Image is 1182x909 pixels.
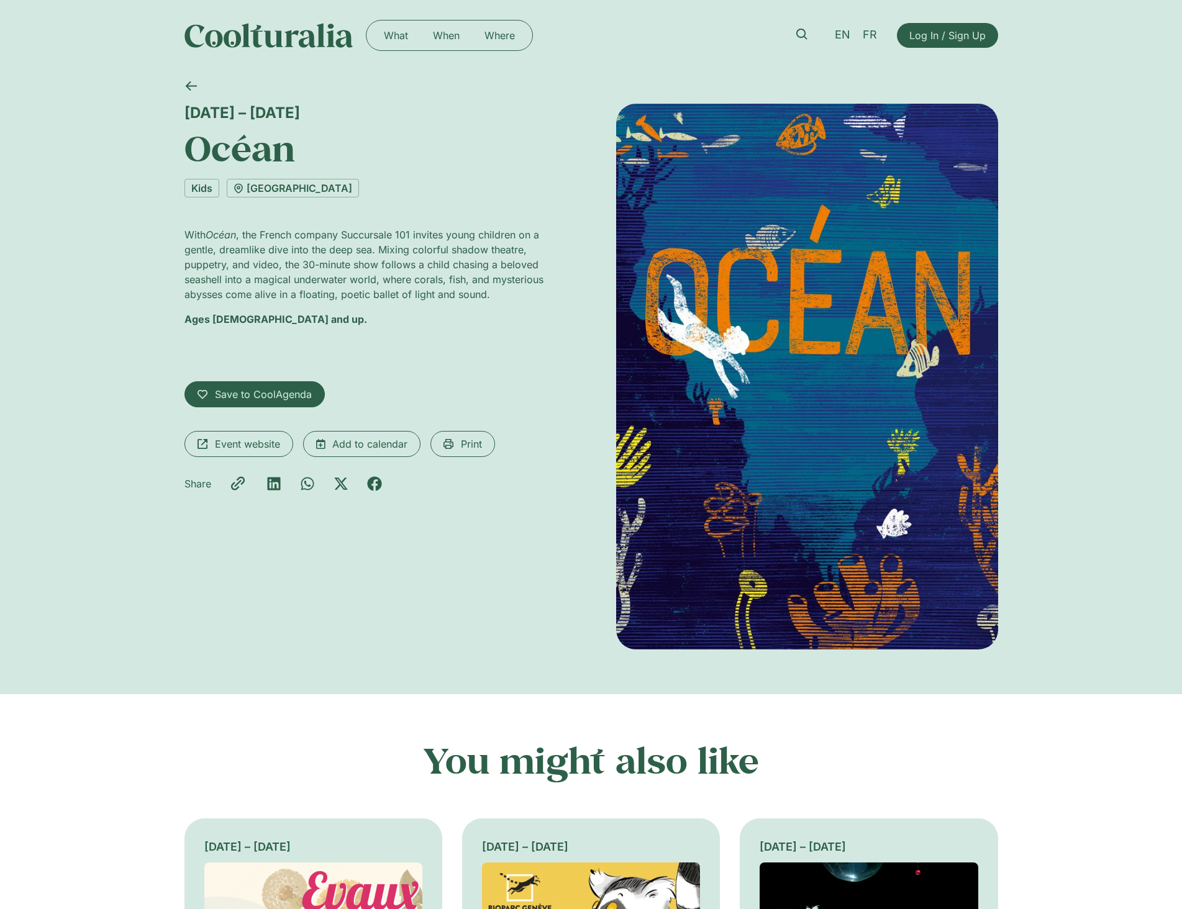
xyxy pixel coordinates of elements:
a: Add to calendar [303,431,421,457]
span: Save to CoolAgenda [215,387,312,402]
div: Share on x-twitter [334,476,348,491]
span: Add to calendar [332,436,407,451]
a: Log In / Sign Up [897,23,998,48]
div: Share on linkedin [266,476,281,491]
a: Event website [184,431,293,457]
a: FR [857,26,883,44]
div: [DATE] – [DATE] [482,838,700,855]
a: Kids [184,179,219,197]
strong: Ages [DEMOGRAPHIC_DATA] and up. [184,313,367,325]
span: Print [461,436,482,451]
span: EN [835,29,850,42]
div: Share on facebook [367,476,382,491]
p: Share [184,476,211,491]
a: Where [472,25,527,45]
a: Save to CoolAgenda [184,381,325,407]
span: Event website [215,436,280,451]
span: FR [863,29,877,42]
p: With , the French company Succursale 101 invites young children on a gentle, dreamlike dive into ... [184,227,566,302]
a: EN [829,26,857,44]
span: Log In / Sign Up [909,28,986,43]
a: Print [430,431,495,457]
div: [DATE] – [DATE] [760,838,978,855]
div: [DATE] – [DATE] [204,838,422,855]
h2: You might also like [184,739,998,781]
a: [GEOGRAPHIC_DATA] [227,179,359,197]
div: Share on whatsapp [300,476,315,491]
a: What [371,25,421,45]
div: [DATE] – [DATE] [184,104,566,122]
em: Océan [206,228,236,241]
a: When [421,25,472,45]
nav: Menu [371,25,527,45]
h1: Océan [184,127,566,169]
